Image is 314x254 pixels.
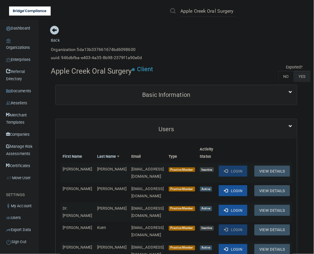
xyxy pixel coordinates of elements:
span: Practice Member [169,246,195,250]
img: briefcase.64adab9b.png [6,175,12,181]
a: Users [60,122,293,136]
span: Kuen [97,226,106,230]
p: Client [137,64,153,75]
th: Activity Status [198,143,217,163]
span: Active [200,206,212,211]
a: Back [51,31,60,43]
button: View Details [254,166,290,177]
input: Search [181,5,236,17]
label: SETTINGS [6,191,25,198]
span: Active [200,187,212,192]
span: Practice Member [169,187,195,192]
h4: Apple Creek Oral Surgery [51,67,132,75]
span: [PERSON_NAME] [63,186,92,191]
img: bridge_compliance_login_screen.278c3ca4.svg [9,5,51,17]
h5: Users [60,126,272,132]
span: Practice Member [169,167,195,172]
img: organization-icon.f8decf85.png [6,38,11,43]
a: Basic Information [60,88,293,102]
td: Exported? [278,64,311,71]
label: YES [294,71,311,82]
img: ic_user_dark.df1a06c3.png [6,204,11,208]
span: Inactive [200,226,214,231]
span: [PERSON_NAME] [63,245,92,250]
button: Login [219,224,247,236]
h6: Organization 5da13b337661674bd6098600 [51,47,142,52]
th: Type [166,143,198,163]
span: [PERSON_NAME] [63,226,92,230]
th: Email [129,143,166,163]
span: [EMAIL_ADDRESS][DOMAIN_NAME] [131,167,164,179]
img: ic_reseller.de258add.png [6,101,11,106]
button: Login [219,185,247,196]
button: View Details [254,205,290,216]
h6: uuid: 946dbfba-e403-4a35-8b98-2379f1a90e0d [51,56,142,60]
span: Dr. [PERSON_NAME] [63,206,92,218]
span: [PERSON_NAME] [97,167,126,171]
span: [EMAIL_ADDRESS][DOMAIN_NAME] [131,226,164,237]
span: [PERSON_NAME] [97,206,126,211]
button: View Details [254,224,290,236]
img: ic_dashboard_dark.d01f4a41.png [6,26,11,31]
img: icon-users.e205127d.png [6,216,11,221]
span: Inactive [200,167,214,172]
span: [PERSON_NAME] [97,245,126,250]
span: [EMAIL_ADDRESS][DOMAIN_NAME] [131,206,164,218]
span: Practice Member [169,206,195,211]
button: Login [219,205,247,216]
label: NO [278,71,294,82]
span: Practice Member [169,226,195,231]
img: ic_power_dark.7ecde6b1.png [6,240,11,245]
h5: Basic Information [60,91,272,98]
img: icon-export.b9366987.png [6,228,11,233]
button: Login [219,166,247,177]
img: ic-search.3b580494.png [170,8,176,14]
span: [PERSON_NAME] [97,186,126,191]
a: First Name [63,153,82,160]
img: enterprise.0d942306.png [6,58,11,62]
a: Last Name [97,153,119,160]
button: View Details [254,185,290,196]
img: icon-documents.8dae5593.png [6,89,11,94]
span: Active [200,246,212,250]
span: [PERSON_NAME] [63,167,92,171]
span: [EMAIL_ADDRESS][DOMAIN_NAME] [131,186,164,198]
